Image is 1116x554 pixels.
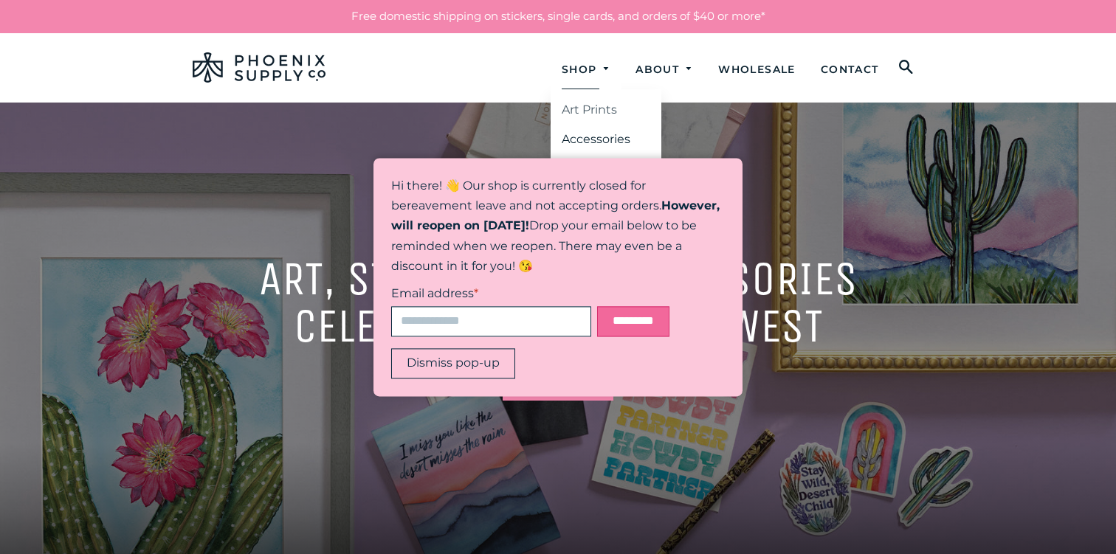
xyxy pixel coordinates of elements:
a: Art Prints [551,97,661,123]
button: Dismiss pop-up [391,348,515,378]
a: Books [551,156,661,182]
a: About [624,50,704,89]
h2: Art, Stationery, & accessories celebrating the southwest [193,255,923,350]
label: Email address [391,284,725,303]
p: Hi there! 👋 Our shop is currently closed for bereavement leave and not accepting orders. Drop you... [391,176,725,277]
a: Contact [810,50,890,89]
a: Shop [551,50,622,89]
a: Wholesale [707,50,807,89]
a: Accessories [551,126,661,153]
abbr: Required [474,286,478,300]
img: Phoenix Supply Co. [193,52,325,83]
strong: However, will reopen on [DATE]! [391,198,720,232]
